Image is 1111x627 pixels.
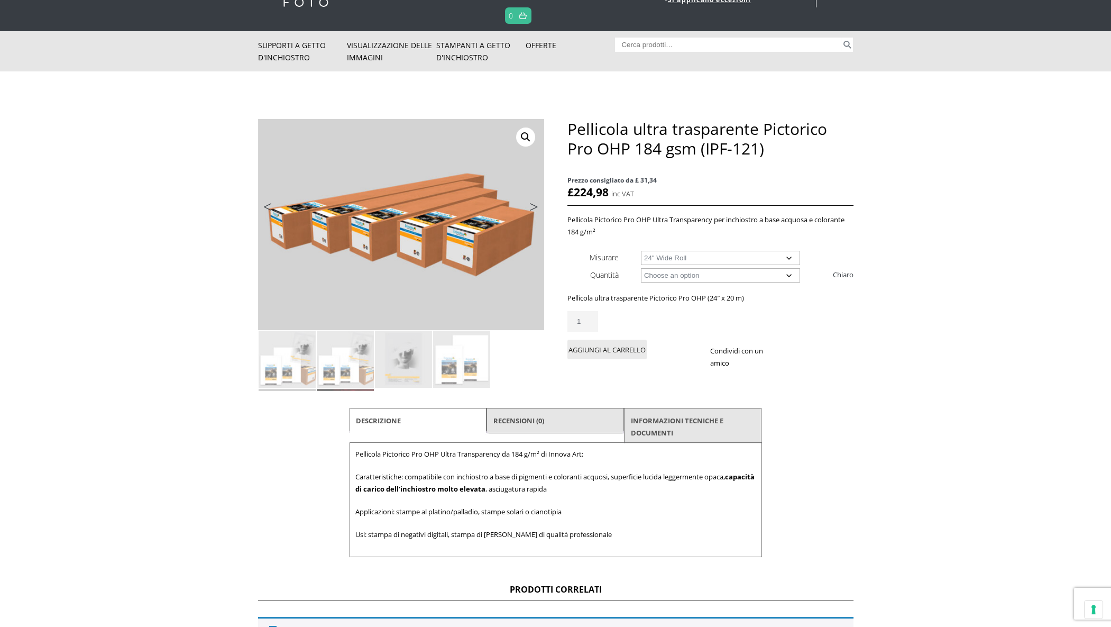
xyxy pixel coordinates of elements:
font: Misurare [590,252,619,262]
font: Prezzo consigliato da £ 31,34 [567,176,657,185]
font: Descrizione [356,416,401,425]
font: Visualizzazione delle immagini [347,40,432,62]
font: 0 [509,11,513,21]
a: 0 [509,8,513,23]
input: Quantità del prodotto [567,311,598,332]
img: Pellicola ultra trasparente Pictorico Pro OHP 184 gsm (IPF-121) - Immagine 5 [259,389,316,446]
img: Pellicola ultra trasparente Pictorico Pro OHP 184 gsm (IPF-121) [259,331,316,388]
img: basket.svg [519,12,527,19]
img: Pellicola ultra trasparente Pictorico Pro OHP 184 gsm (IPF-121) - Immagine 4 [433,331,490,388]
a: Supporti a getto d'inchiostro [258,31,347,71]
a: Visualizzazione delle immagini [347,31,436,71]
font: 224,98 [574,185,609,199]
font: Applicazioni: stampe al platino/palladio, stampe solari o cianotipia [355,507,562,516]
font: Condividi con un amico [710,346,763,368]
a: Offerte [526,31,615,59]
font: Offerte [526,40,556,50]
font: Chiaro [833,270,853,279]
font: INFORMAZIONI TECNICHE E DOCUMENTI [631,416,723,438]
font: £ [567,185,574,199]
font: Quantità [590,270,618,280]
button: Aggiungi al carrello [567,340,647,359]
font: Pellicola ultra trasparente Pictorico Pro OHP 184 gsm (IPF-121) [567,118,827,159]
a: Cancella opzioni [833,266,853,283]
img: Pellicola ultra trasparente Pictorico Pro OHP 184 gsm (IPF-121) - Immagine 2 [317,331,374,388]
font: Pellicola Pictorico Pro OHP Ultra Transparency da 184 g/m² di Innova Art: [355,449,583,459]
font: Recensioni (0) [493,416,544,425]
font: Caratteristiche: compatibile con inchiostro a base di pigmenti e coloranti acquosi, superficie lu... [355,472,725,481]
font: Prodotti correlati [510,584,602,595]
img: Pellicola ultra trasparente Pictorico Pro OHP 184 gsm (IPF-121) - Immagine 3 [375,331,432,388]
img: pulsante di condivisione di Facebook [782,347,790,355]
font: Pellicola Pictorico Pro OHP Ultra Transparency per inchiostro a base acquosa e colorante 184 g/m² [567,215,844,237]
font: , asciugatura rapida [485,484,547,494]
img: Pellicola ultra trasparente Pictorico Pro OHP 184 gsm (IPF-121) - Immagine 6 [317,389,374,446]
img: pulsante di condivisione di Twitter [794,347,803,355]
a: Visualizza la galleria di immagini a schermo intero [516,128,535,147]
font: Usi: stampa di negativi digitali, stampa di [PERSON_NAME] di qualità professionale [355,530,612,539]
font: Stampanti a getto d'inchiostro [436,40,510,62]
a: Stampanti a getto d'inchiostro [436,31,526,71]
font: Aggiungi al carrello [568,345,646,355]
font: Supporti a getto d'inchiostro [258,40,326,62]
input: Cerca prodotti… [615,38,841,52]
button: Le tue preferenze di consenso per le tecnologie di tracciamento [1085,601,1103,619]
font: Pellicola ultra trasparente Pictorico Pro OHP (24″ x 20 m) [567,293,744,303]
img: pulsante di condivisione e-mail [807,347,815,355]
